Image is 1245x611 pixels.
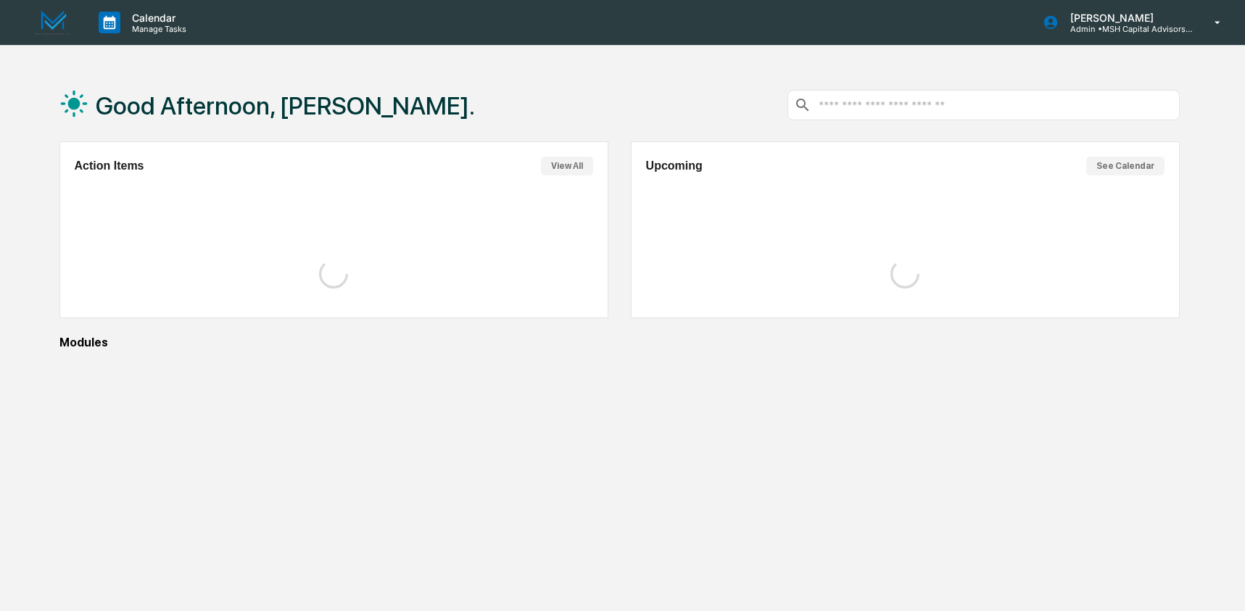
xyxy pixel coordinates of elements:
p: Calendar [120,12,194,24]
button: View All [541,157,593,175]
p: [PERSON_NAME] [1059,12,1194,24]
button: See Calendar [1086,157,1165,175]
p: Admin • MSH Capital Advisors LLC - RIA [1059,24,1194,34]
p: Manage Tasks [120,24,194,34]
h1: Good Afternoon, [PERSON_NAME]. [96,91,475,120]
h2: Upcoming [646,159,703,173]
div: Modules [59,336,1180,349]
h2: Action Items [75,159,144,173]
img: logo [35,10,70,36]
